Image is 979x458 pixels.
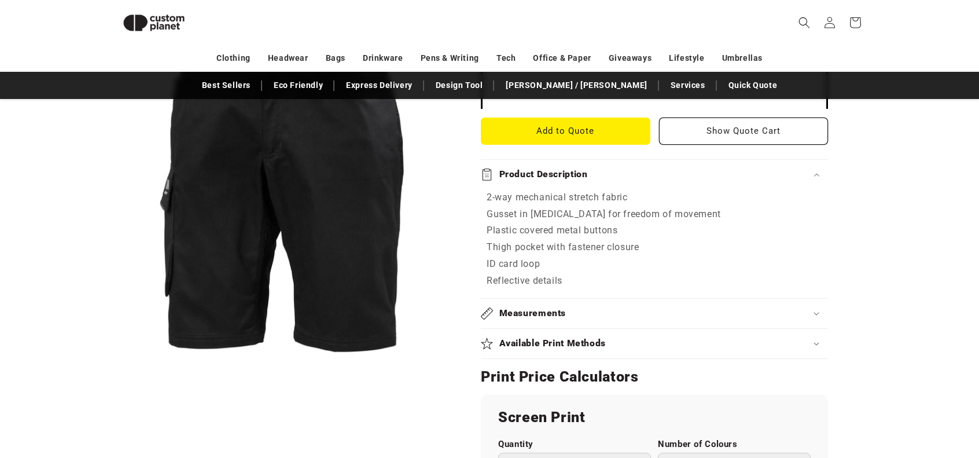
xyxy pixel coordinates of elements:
[665,75,711,96] a: Services
[499,168,588,181] h2: Product Description
[500,75,653,96] a: [PERSON_NAME] / [PERSON_NAME]
[481,329,828,358] summary: Available Print Methods
[430,75,489,96] a: Design Tool
[792,10,817,35] summary: Search
[669,48,704,68] a: Lifestyle
[487,256,822,273] li: ID card loop
[487,222,822,239] li: Plastic covered metal buttons
[499,307,566,320] h2: Measurements
[421,48,479,68] a: Pens & Writing
[481,299,828,328] summary: Measurements
[487,273,822,290] li: Reflective details
[609,48,652,68] a: Giveaways
[498,439,651,450] label: Quantity
[487,189,822,206] li: 2-way mechanical stretch fabric
[363,48,403,68] a: Drinkware
[326,48,345,68] a: Bags
[268,75,329,96] a: Eco Friendly
[498,408,811,427] h2: Screen Print
[533,48,591,68] a: Office & Paper
[487,206,822,223] li: Gusset in [MEDICAL_DATA] for freedom of movement
[216,48,251,68] a: Clothing
[723,75,783,96] a: Quick Quote
[659,118,829,145] button: Show Quote Cart
[722,48,763,68] a: Umbrellas
[496,48,516,68] a: Tech
[268,48,308,68] a: Headwear
[481,160,828,189] summary: Product Description
[481,368,828,386] h2: Print Price Calculators
[196,75,256,96] a: Best Sellers
[113,5,194,41] img: Custom Planet
[113,17,452,356] media-gallery: Gallery Viewer
[340,75,418,96] a: Express Delivery
[658,439,811,450] label: Number of Colours
[499,338,606,350] h2: Available Print Methods
[481,118,650,145] button: Add to Quote
[487,239,822,256] li: Thigh pocket with fastener closure
[786,333,979,458] iframe: Chat Widget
